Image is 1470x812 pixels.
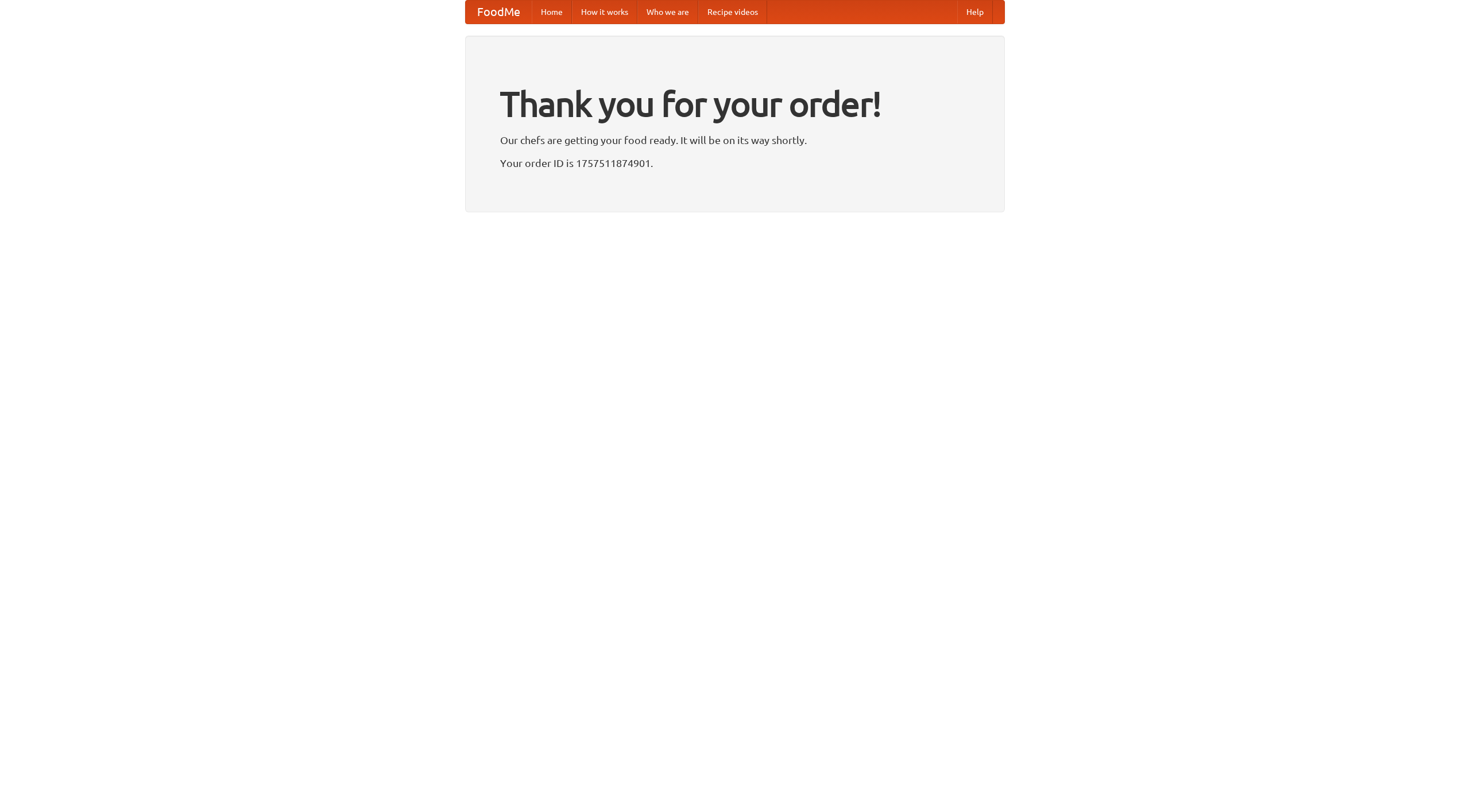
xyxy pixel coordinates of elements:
a: How it works [572,1,637,24]
a: Help [957,1,993,24]
a: Who we are [637,1,698,24]
a: Recipe videos [698,1,767,24]
a: Home [532,1,572,24]
h1: Thank you for your order! [500,76,970,131]
a: FoodMe [466,1,532,24]
p: Your order ID is 1757511874901. [500,154,970,172]
p: Our chefs are getting your food ready. It will be on its way shortly. [500,131,970,149]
